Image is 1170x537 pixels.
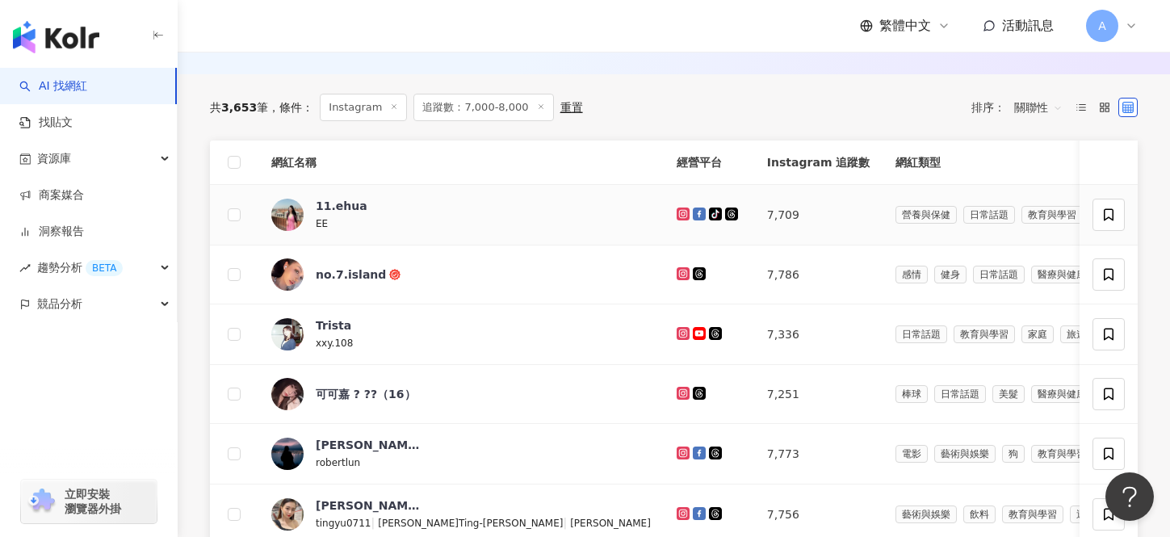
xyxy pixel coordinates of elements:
[664,141,754,185] th: 經營平台
[1002,445,1025,463] span: 狗
[21,480,157,523] a: chrome extension立即安裝 瀏覽器外掛
[560,101,583,114] div: 重置
[210,101,268,114] div: 共 筆
[19,262,31,274] span: rise
[1031,445,1092,463] span: 教育與學習
[271,198,651,232] a: KOL Avatar11.ehuaEE
[1031,385,1092,403] span: 醫療與健康
[271,317,651,351] a: KOL AvatarTristaxxy.108
[316,497,421,514] div: [PERSON_NAME]
[86,260,123,276] div: BETA
[271,199,304,231] img: KOL Avatar
[221,101,257,114] span: 3,653
[973,266,1025,283] span: 日常話題
[754,424,883,485] td: 7,773
[992,385,1025,403] span: 美髮
[271,318,304,350] img: KOL Avatar
[37,141,71,177] span: 資源庫
[1014,94,1063,120] span: 關聯性
[954,325,1015,343] span: 教育與學習
[895,445,928,463] span: 電影
[316,437,421,453] div: [PERSON_NAME]
[316,266,386,283] div: no.7.island
[1031,266,1092,283] span: 醫療與健康
[37,286,82,322] span: 競品分析
[19,78,87,94] a: searchAI 找網紅
[316,518,371,529] span: tingyu0711
[316,198,367,214] div: 11.ehua
[754,141,883,185] th: Instagram 追蹤數
[934,445,996,463] span: 藝術與娛樂
[13,21,99,53] img: logo
[934,385,986,403] span: 日常話題
[1002,18,1054,33] span: 活動訊息
[316,338,353,349] span: xxy.108
[895,206,957,224] span: 營養與保健
[26,489,57,514] img: chrome extension
[271,498,304,531] img: KOL Avatar
[754,304,883,365] td: 7,336
[1070,506,1102,523] span: 運動
[895,266,928,283] span: 感情
[570,518,651,529] span: [PERSON_NAME]
[1098,17,1106,35] span: A
[19,115,73,131] a: 找貼文
[1060,325,1092,343] span: 旅遊
[65,487,121,516] span: 立即安裝 瀏覽器外掛
[879,17,931,35] span: 繁體中文
[413,94,553,121] span: 追蹤數：7,000-8,000
[895,506,957,523] span: 藝術與娛樂
[1021,325,1054,343] span: 家庭
[19,224,84,240] a: 洞察報告
[754,245,883,304] td: 7,786
[1021,206,1083,224] span: 教育與學習
[268,101,313,114] span: 條件 ：
[371,516,379,529] span: |
[963,506,996,523] span: 飲料
[271,497,651,531] a: KOL Avatar[PERSON_NAME]tingyu0711|[PERSON_NAME]Ting-[PERSON_NAME]|[PERSON_NAME]
[934,266,967,283] span: 健身
[271,258,651,291] a: KOL Avatarno.7.island
[1105,472,1154,521] iframe: Help Scout Beacon - Open
[378,518,563,529] span: [PERSON_NAME]Ting-[PERSON_NAME]
[316,218,328,229] span: EE
[963,206,1015,224] span: 日常話題
[258,141,664,185] th: 網紅名稱
[754,365,883,424] td: 7,251
[271,378,304,410] img: KOL Avatar
[971,94,1071,120] div: 排序：
[563,516,570,529] span: |
[316,317,351,334] div: Trista
[271,258,304,291] img: KOL Avatar
[754,185,883,245] td: 7,709
[19,187,84,203] a: 商案媒合
[895,325,947,343] span: 日常話題
[271,437,651,471] a: KOL Avatar[PERSON_NAME]robertlun
[271,438,304,470] img: KOL Avatar
[895,385,928,403] span: 棒球
[316,386,416,402] div: 可可嘉 ? ??（16）
[271,378,651,410] a: KOL Avatar可可嘉 ? ??（16）
[320,94,407,121] span: Instagram
[1002,506,1063,523] span: 教育與學習
[37,250,123,286] span: 趨勢分析
[316,457,360,468] span: robertlun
